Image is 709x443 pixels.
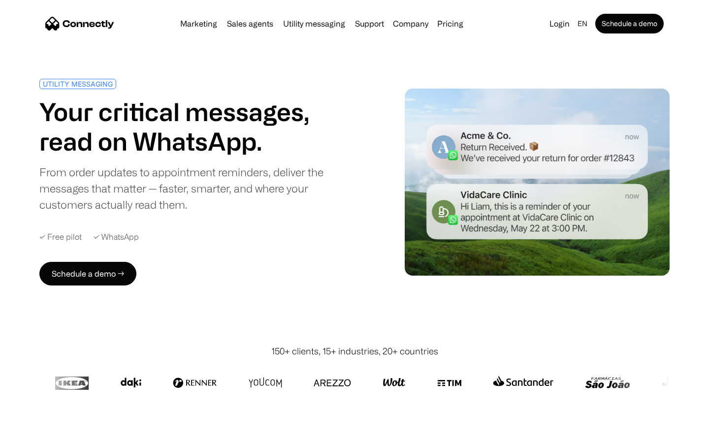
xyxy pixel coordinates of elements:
div: ✓ WhatsApp [94,232,139,242]
div: 150+ clients, 15+ industries, 20+ countries [271,345,438,358]
div: UTILITY MESSAGING [43,80,113,88]
a: Utility messaging [279,20,349,28]
a: Schedule a demo [595,14,664,33]
a: Pricing [433,20,467,28]
div: Company [393,17,428,31]
div: From order updates to appointment reminders, deliver the messages that matter — faster, smarter, ... [39,164,351,213]
a: Schedule a demo → [39,262,136,285]
ul: Language list [20,426,59,440]
div: en [578,17,587,31]
aside: Language selected: English [10,425,59,440]
a: Support [351,20,388,28]
h1: Your critical messages, read on WhatsApp. [39,97,351,156]
a: Marketing [176,20,221,28]
a: Sales agents [223,20,277,28]
a: Login [546,17,574,31]
div: ✓ Free pilot [39,232,82,242]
